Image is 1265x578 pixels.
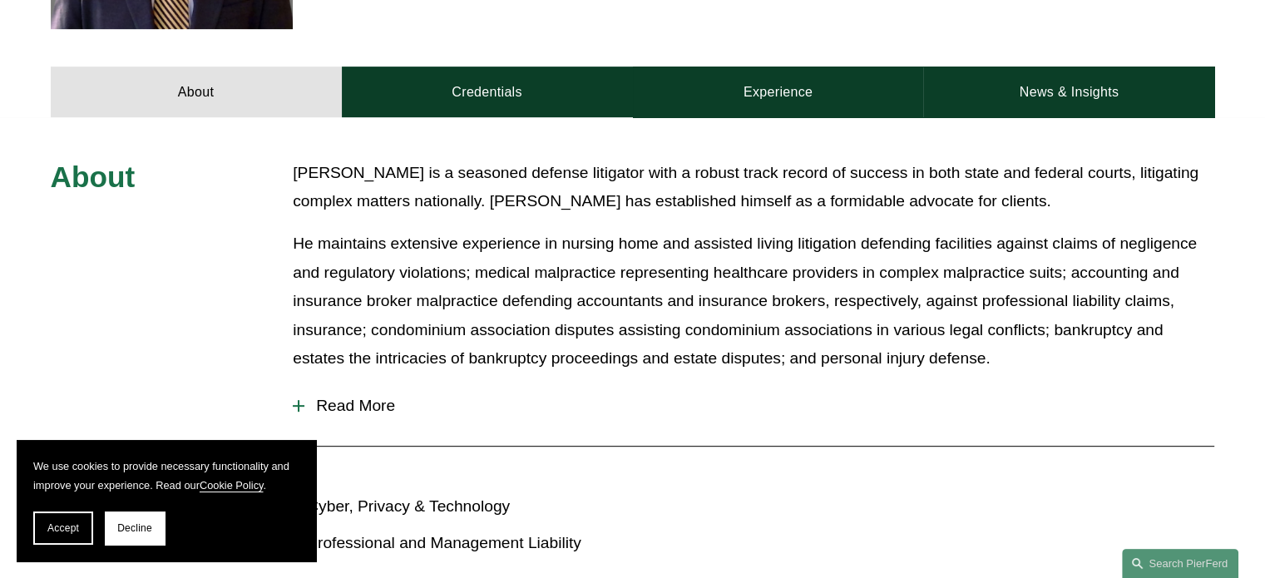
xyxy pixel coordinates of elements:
[293,159,1214,216] p: [PERSON_NAME] is a seasoned defense litigator with a robust track record of success in both state...
[307,492,632,521] p: Cyber, Privacy & Technology
[47,522,79,534] span: Accept
[293,230,1214,373] p: He maintains extensive experience in nursing home and assisted living litigation defending facili...
[117,522,152,534] span: Decline
[1122,549,1238,578] a: Search this site
[304,397,1214,415] span: Read More
[342,67,633,116] a: Credentials
[17,440,316,561] section: Cookie banner
[293,384,1214,427] button: Read More
[33,457,299,495] p: We use cookies to provide necessary functionality and improve your experience. Read our .
[51,161,136,193] span: About
[51,67,342,116] a: About
[200,479,264,492] a: Cookie Policy
[105,511,165,545] button: Decline
[923,67,1214,116] a: News & Insights
[633,67,924,116] a: Experience
[307,529,632,558] p: Professional and Management Liability
[33,511,93,545] button: Accept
